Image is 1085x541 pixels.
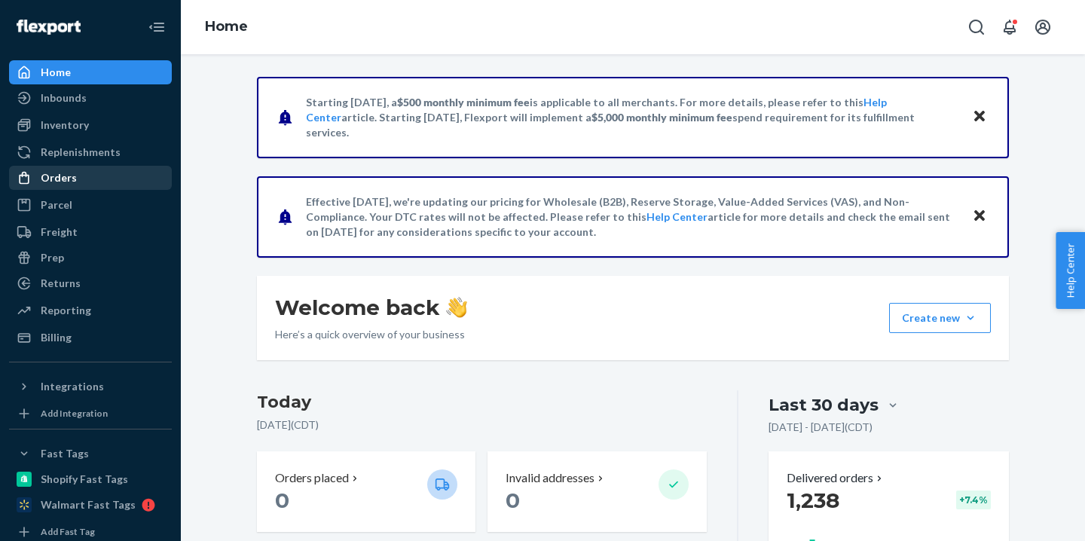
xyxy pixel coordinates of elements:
[41,379,104,394] div: Integrations
[9,271,172,295] a: Returns
[41,276,81,291] div: Returns
[9,220,172,244] a: Freight
[646,210,708,223] a: Help Center
[41,250,64,265] div: Prep
[397,96,530,109] span: $500 monthly minimum fee
[9,523,172,541] a: Add Fast Tag
[889,303,991,333] button: Create new
[41,497,136,512] div: Walmart Fast Tags
[9,493,172,517] a: Walmart Fast Tags
[9,113,172,137] a: Inventory
[41,303,91,318] div: Reporting
[9,166,172,190] a: Orders
[41,197,72,212] div: Parcel
[787,488,839,513] span: 1,238
[9,193,172,217] a: Parcel
[142,12,172,42] button: Close Navigation
[1056,232,1085,309] button: Help Center
[787,469,885,487] button: Delivered orders
[41,446,89,461] div: Fast Tags
[506,469,594,487] p: Invalid addresses
[275,294,467,321] h1: Welcome back
[41,65,71,80] div: Home
[275,488,289,513] span: 0
[193,5,260,49] ol: breadcrumbs
[487,451,706,532] button: Invalid addresses 0
[956,491,991,509] div: + 7.4 %
[1028,12,1058,42] button: Open account menu
[41,225,78,240] div: Freight
[41,170,77,185] div: Orders
[257,390,707,414] h3: Today
[970,106,989,128] button: Close
[970,206,989,228] button: Close
[205,18,248,35] a: Home
[446,297,467,318] img: hand-wave emoji
[275,327,467,342] p: Here’s a quick overview of your business
[9,60,172,84] a: Home
[275,469,349,487] p: Orders placed
[9,374,172,399] button: Integrations
[41,525,95,538] div: Add Fast Tag
[41,472,128,487] div: Shopify Fast Tags
[9,467,172,491] a: Shopify Fast Tags
[769,420,873,435] p: [DATE] - [DATE] ( CDT )
[257,417,707,432] p: [DATE] ( CDT )
[9,405,172,423] a: Add Integration
[41,330,72,345] div: Billing
[506,488,520,513] span: 0
[9,140,172,164] a: Replenishments
[961,12,992,42] button: Open Search Box
[257,451,475,532] button: Orders placed 0
[41,90,87,105] div: Inbounds
[9,86,172,110] a: Inbounds
[9,246,172,270] a: Prep
[306,194,958,240] p: Effective [DATE], we're updating our pricing for Wholesale (B2B), Reserve Storage, Value-Added Se...
[41,118,89,133] div: Inventory
[41,407,108,420] div: Add Integration
[17,20,81,35] img: Flexport logo
[306,95,958,140] p: Starting [DATE], a is applicable to all merchants. For more details, please refer to this article...
[591,111,732,124] span: $5,000 monthly minimum fee
[9,442,172,466] button: Fast Tags
[9,326,172,350] a: Billing
[769,393,879,417] div: Last 30 days
[9,298,172,322] a: Reporting
[995,12,1025,42] button: Open notifications
[41,145,121,160] div: Replenishments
